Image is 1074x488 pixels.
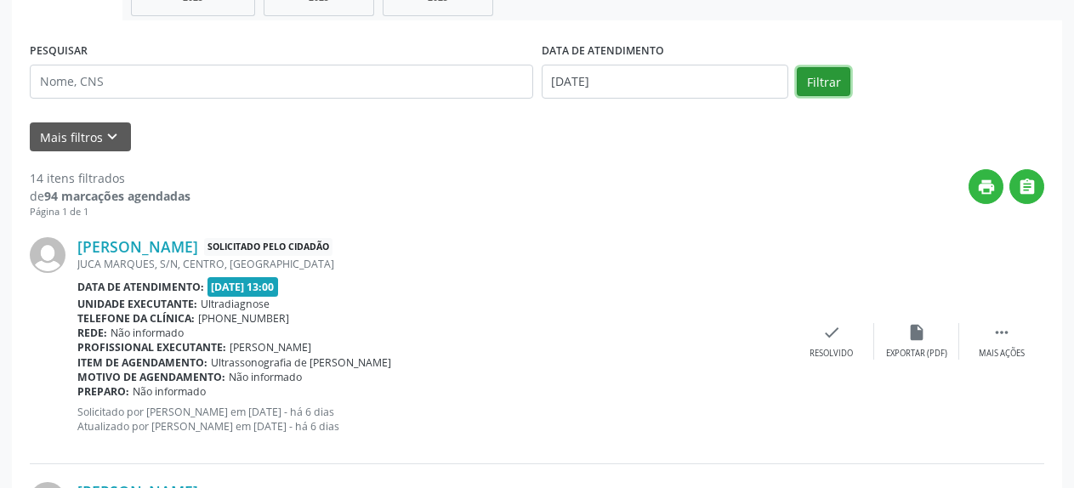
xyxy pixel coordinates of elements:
[133,384,206,399] span: Não informado
[77,340,226,355] b: Profissional executante:
[77,370,225,384] b: Motivo de agendamento:
[907,323,926,342] i: insert_drive_file
[204,238,332,256] span: Solicitado pelo cidadão
[230,340,311,355] span: [PERSON_NAME]
[77,297,197,311] b: Unidade executante:
[77,355,207,370] b: Item de agendamento:
[201,297,270,311] span: Ultradiagnose
[77,280,204,294] b: Data de atendimento:
[77,326,107,340] b: Rede:
[886,348,947,360] div: Exportar (PDF)
[211,355,391,370] span: Ultrassonografia de [PERSON_NAME]
[30,187,190,205] div: de
[977,178,996,196] i: print
[1018,178,1037,196] i: 
[30,65,533,99] input: Nome, CNS
[30,237,65,273] img: img
[229,370,302,384] span: Não informado
[198,311,289,326] span: [PHONE_NUMBER]
[77,237,198,256] a: [PERSON_NAME]
[1009,169,1044,204] button: 
[542,65,789,99] input: Selecione um intervalo
[30,205,190,219] div: Página 1 de 1
[207,277,279,297] span: [DATE] 13:00
[30,169,190,187] div: 14 itens filtrados
[797,67,850,96] button: Filtrar
[810,348,853,360] div: Resolvido
[542,38,664,65] label: DATA DE ATENDIMENTO
[111,326,184,340] span: Não informado
[77,405,789,434] p: Solicitado por [PERSON_NAME] em [DATE] - há 6 dias Atualizado por [PERSON_NAME] em [DATE] - há 6 ...
[30,122,131,152] button: Mais filtroskeyboard_arrow_down
[992,323,1011,342] i: 
[822,323,841,342] i: check
[30,38,88,65] label: PESQUISAR
[44,188,190,204] strong: 94 marcações agendadas
[77,311,195,326] b: Telefone da clínica:
[77,257,789,271] div: JUCA MARQUES, S/N, CENTRO, [GEOGRAPHIC_DATA]
[969,169,1003,204] button: print
[979,348,1025,360] div: Mais ações
[77,384,129,399] b: Preparo:
[103,128,122,146] i: keyboard_arrow_down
